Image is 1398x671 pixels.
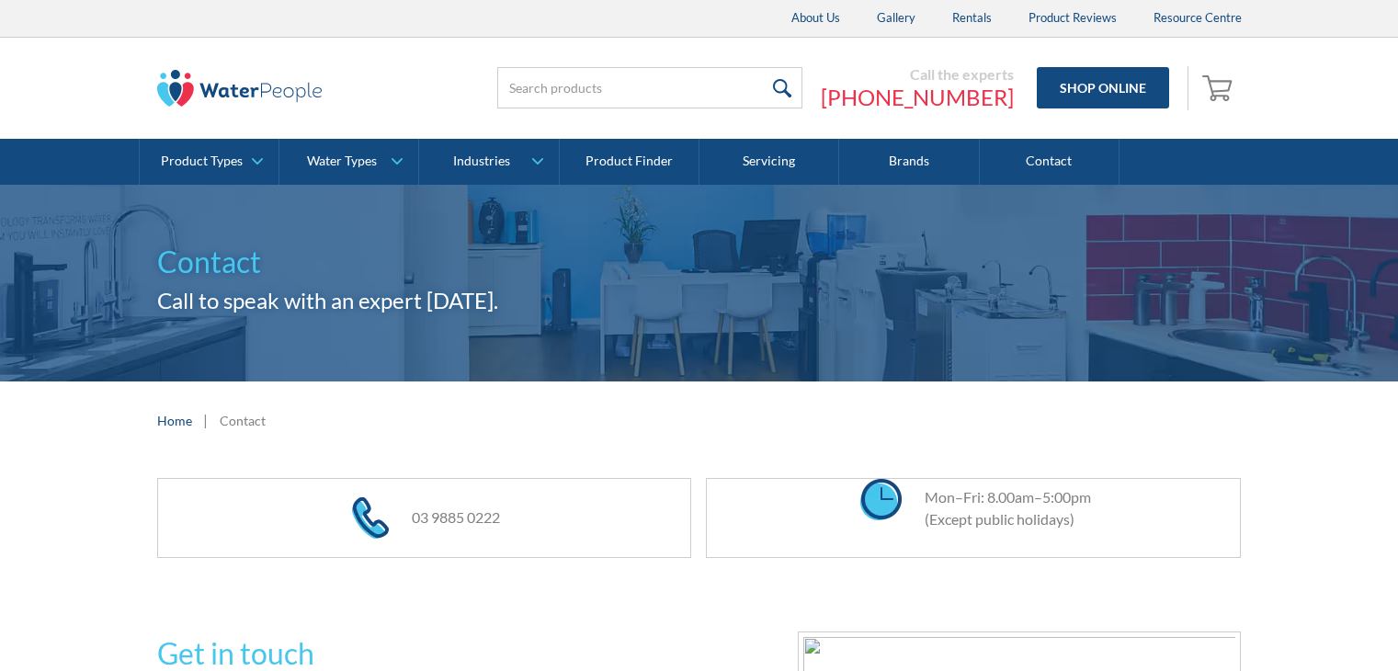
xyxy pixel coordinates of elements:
a: Brands [839,139,979,185]
div: Product Types [161,154,243,169]
a: Home [157,411,192,430]
h2: Call to speak with an expert [DATE]. [157,284,1242,317]
a: Industries [419,139,558,185]
div: Industries [453,154,510,169]
input: Search products [497,67,802,108]
a: 03 9885 0222 [412,508,500,526]
img: phone icon [352,497,389,539]
a: Product Finder [560,139,699,185]
div: | [201,409,210,431]
a: Water Types [279,139,418,185]
a: Open empty cart [1198,66,1242,110]
img: clock icon [860,479,902,520]
div: Contact [220,411,266,430]
img: The Water People [157,70,323,107]
img: shopping cart [1202,73,1237,102]
a: Servicing [699,139,839,185]
div: Call the experts [821,65,1014,84]
a: Shop Online [1037,67,1169,108]
div: Mon–Fri: 8.00am–5:00pm (Except public holidays) [906,486,1091,530]
div: Water Types [307,154,377,169]
a: Contact [980,139,1120,185]
h1: Contact [157,240,1242,284]
a: Product Types [140,139,278,185]
a: [PHONE_NUMBER] [821,84,1014,111]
